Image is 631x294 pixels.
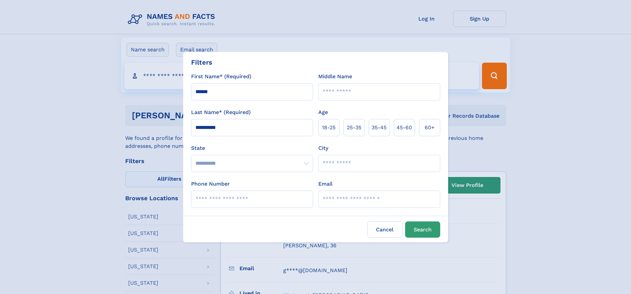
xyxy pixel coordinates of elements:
[322,124,336,132] span: 18‑25
[191,108,251,116] label: Last Name* (Required)
[318,108,328,116] label: Age
[191,73,251,81] label: First Name* (Required)
[396,124,412,132] span: 45‑60
[425,124,435,132] span: 60+
[318,144,328,152] label: City
[405,221,440,238] button: Search
[318,73,352,81] label: Middle Name
[318,180,333,188] label: Email
[367,221,402,238] label: Cancel
[191,57,212,67] div: Filters
[347,124,361,132] span: 25‑35
[191,180,230,188] label: Phone Number
[372,124,387,132] span: 35‑45
[191,144,313,152] label: State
